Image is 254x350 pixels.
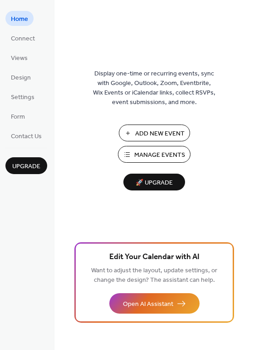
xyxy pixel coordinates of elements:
[5,11,34,26] a: Home
[11,54,28,63] span: Views
[123,174,185,190] button: 🚀 Upgrade
[5,50,33,65] a: Views
[91,265,217,286] span: Want to adjust the layout, update settings, or change the design? The assistant can help.
[5,89,40,104] a: Settings
[5,109,30,124] a: Form
[11,132,42,141] span: Contact Us
[12,162,40,171] span: Upgrade
[118,146,190,163] button: Manage Events
[119,125,190,141] button: Add New Event
[135,129,185,139] span: Add New Event
[11,34,35,44] span: Connect
[93,69,215,107] span: Display one-time or recurring events, sync with Google, Outlook, Zoom, Eventbrite, Wix Events or ...
[11,112,25,122] span: Form
[109,293,200,314] button: Open AI Assistant
[129,177,180,189] span: 🚀 Upgrade
[11,93,34,102] span: Settings
[5,30,40,45] a: Connect
[11,15,28,24] span: Home
[5,157,47,174] button: Upgrade
[5,128,47,143] a: Contact Us
[134,150,185,160] span: Manage Events
[11,73,31,83] span: Design
[123,300,173,309] span: Open AI Assistant
[5,70,36,85] a: Design
[109,251,200,264] span: Edit Your Calendar with AI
